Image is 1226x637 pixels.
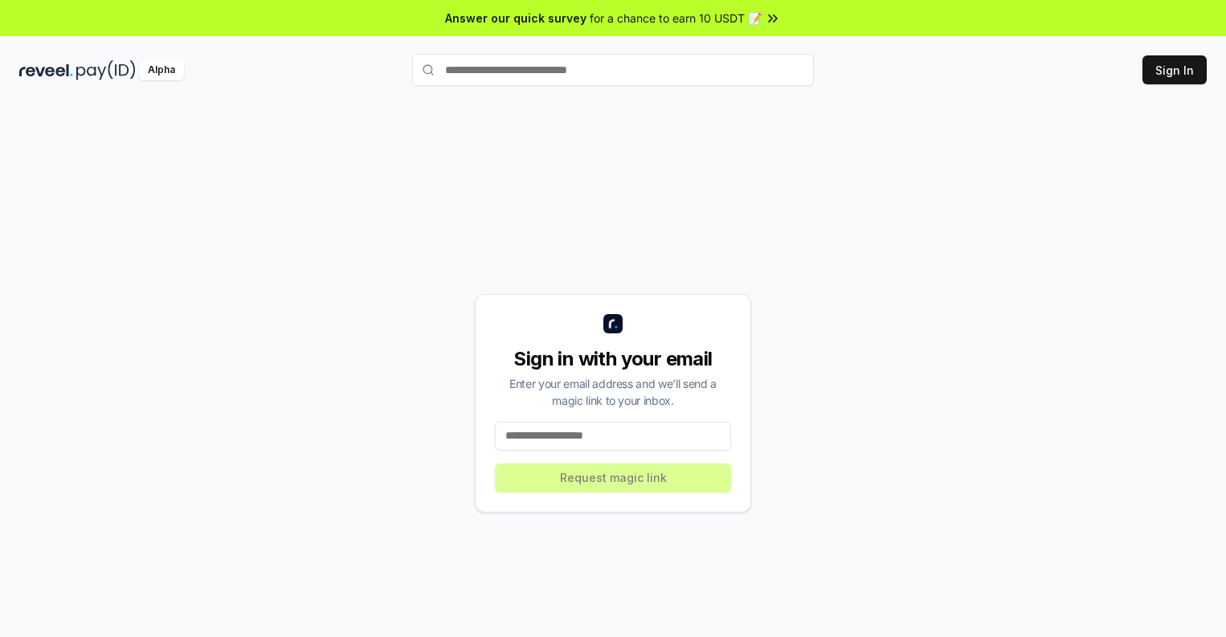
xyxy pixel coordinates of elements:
[445,10,586,27] span: Answer our quick survey
[495,375,731,409] div: Enter your email address and we’ll send a magic link to your inbox.
[76,60,136,80] img: pay_id
[139,60,184,80] div: Alpha
[495,346,731,372] div: Sign in with your email
[1142,55,1207,84] button: Sign In
[590,10,762,27] span: for a chance to earn 10 USDT 📝
[19,60,73,80] img: reveel_dark
[603,314,623,333] img: logo_small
